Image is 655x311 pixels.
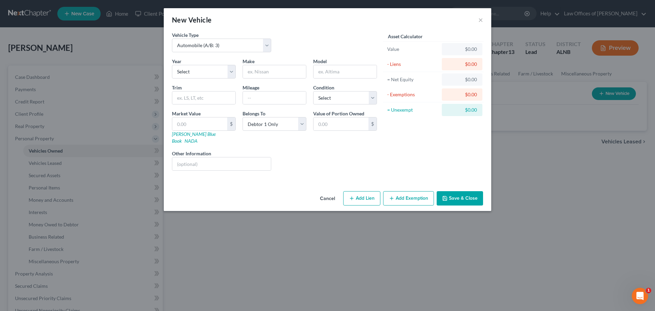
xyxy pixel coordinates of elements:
[447,91,477,98] div: $0.00
[172,157,271,170] input: (optional)
[447,61,477,68] div: $0.00
[314,65,377,78] input: ex. Altima
[383,191,434,206] button: Add Exemption
[313,58,327,65] label: Model
[313,84,334,91] label: Condition
[172,110,201,117] label: Market Value
[387,107,439,113] div: = Unexempt
[447,46,477,53] div: $0.00
[646,288,651,293] span: 1
[315,192,340,206] button: Cancel
[172,84,182,91] label: Trim
[172,91,235,104] input: ex. LS, LT, etc
[172,58,181,65] label: Year
[632,288,648,304] iframe: Intercom live chat
[172,117,227,130] input: 0.00
[387,91,439,98] div: - Exemptions
[227,117,235,130] div: $
[172,131,216,144] a: [PERSON_NAME] Blue Book
[388,33,423,40] label: Asset Calculator
[313,110,364,117] label: Value of Portion Owned
[243,58,254,64] span: Make
[387,46,439,53] div: Value
[172,31,199,39] label: Vehicle Type
[447,107,477,113] div: $0.00
[447,76,477,83] div: $0.00
[343,191,380,206] button: Add Lien
[478,16,483,24] button: ×
[243,65,306,78] input: ex. Nissan
[172,15,212,25] div: New Vehicle
[243,84,259,91] label: Mileage
[368,117,377,130] div: $
[387,61,439,68] div: - Liens
[437,191,483,206] button: Save & Close
[314,117,368,130] input: 0.00
[387,76,439,83] div: = Net Equity
[243,111,265,116] span: Belongs To
[185,138,198,144] a: NADA
[172,150,211,157] label: Other Information
[243,91,306,104] input: --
